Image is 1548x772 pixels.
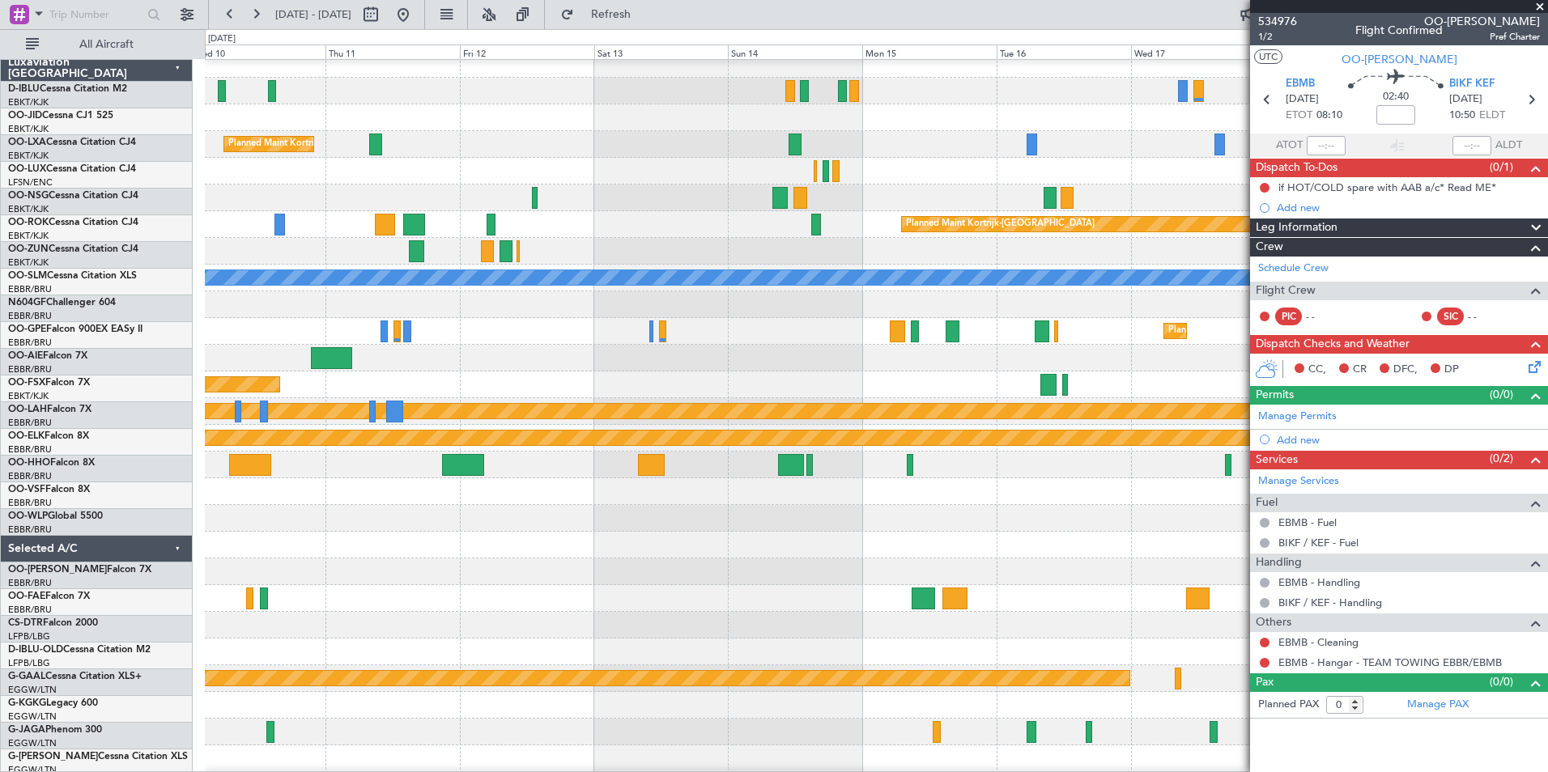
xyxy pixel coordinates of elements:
[8,351,87,361] a: OO-AIEFalcon 7X
[8,298,116,308] a: N604GFChallenger 604
[8,592,90,601] a: OO-FAEFalcon 7X
[1308,362,1326,378] span: CC,
[8,672,45,681] span: G-GAAL
[1383,89,1409,105] span: 02:40
[8,191,49,201] span: OO-NSG
[8,645,151,655] a: D-IBLU-OLDCessna Citation M2
[577,9,645,20] span: Refresh
[1278,180,1496,194] div: if HOT/COLD spare with AAB a/c* Read ME*
[8,337,52,349] a: EBBR/BRU
[1307,136,1346,155] input: --:--
[8,298,46,308] span: N604GF
[8,684,57,696] a: EGGW/LTN
[594,45,729,59] div: Sat 13
[997,45,1131,59] div: Tue 16
[8,752,98,761] span: G-[PERSON_NAME]
[1277,433,1540,447] div: Add new
[8,672,142,681] a: G-GAALCessna Citation XLS+
[8,324,46,334] span: OO-GPE
[1286,91,1319,108] span: [DATE]
[1278,596,1382,609] a: BIKF / KEF - Handling
[1256,451,1298,469] span: Services
[8,737,57,749] a: EGGW/LTN
[1424,30,1540,44] span: Pref Charter
[1258,473,1339,490] a: Manage Services
[1256,554,1302,572] span: Handling
[8,164,46,174] span: OO-LUX
[1275,308,1302,325] div: PIC
[8,405,47,414] span: OO-LAH
[8,698,98,708] a: G-KGKGLegacy 600
[8,618,43,628] span: CS-DTR
[8,417,52,429] a: EBBR/BRU
[325,45,460,59] div: Thu 11
[8,592,45,601] span: OO-FAE
[1258,261,1329,277] a: Schedule Crew
[1306,309,1342,324] div: - -
[1278,655,1502,669] a: EBMB - Hangar - TEAM TOWING EBBR/EBMB
[1278,575,1360,589] a: EBMB - Handling
[1449,91,1482,108] span: [DATE]
[8,485,90,494] a: OO-VSFFalcon 8X
[8,84,40,94] span: D-IBLU
[8,123,49,135] a: EBKT/KJK
[275,7,351,22] span: [DATE] - [DATE]
[1286,76,1315,92] span: EBMB
[8,150,49,162] a: EBKT/KJK
[8,458,50,468] span: OO-HHO
[8,511,103,521] a: OO-WLPGlobal 5500
[8,378,45,388] span: OO-FSX
[8,96,49,108] a: EBKT/KJK
[8,752,188,761] a: G-[PERSON_NAME]Cessna Citation XLS
[1256,613,1291,632] span: Others
[553,2,650,28] button: Refresh
[8,431,89,441] a: OO-ELKFalcon 8X
[1342,51,1457,68] span: OO-[PERSON_NAME]
[1355,22,1443,39] div: Flight Confirmed
[862,45,997,59] div: Mon 15
[1316,108,1342,124] span: 08:10
[8,524,52,536] a: EBBR/BRU
[8,604,52,616] a: EBBR/BRU
[8,657,50,669] a: LFPB/LBG
[8,271,137,281] a: OO-SLMCessna Citation XLS
[906,212,1095,236] div: Planned Maint Kortrijk-[GEOGRAPHIC_DATA]
[1393,362,1418,378] span: DFC,
[1449,76,1495,92] span: BIKF KEF
[8,511,48,521] span: OO-WLP
[8,630,50,643] a: LFPB/LBG
[8,363,52,375] a: EBBR/BRU
[8,111,42,121] span: OO-JID
[228,132,417,156] div: Planned Maint Kortrijk-[GEOGRAPHIC_DATA]
[8,111,113,121] a: OO-JIDCessna CJ1 525
[1168,319,1461,343] div: Planned Maint [GEOGRAPHIC_DATA] ([GEOGRAPHIC_DATA] National)
[1479,108,1505,124] span: ELDT
[8,244,138,254] a: OO-ZUNCessna Citation CJ4
[1254,49,1282,64] button: UTC
[49,2,142,27] input: Trip Number
[191,45,325,59] div: Wed 10
[1276,138,1303,154] span: ATOT
[1278,635,1359,649] a: EBMB - Cleaning
[8,310,52,322] a: EBBR/BRU
[8,218,138,227] a: OO-ROKCessna Citation CJ4
[8,470,52,482] a: EBBR/BRU
[8,351,43,361] span: OO-AIE
[1490,386,1513,403] span: (0/0)
[8,257,49,269] a: EBKT/KJK
[8,271,47,281] span: OO-SLM
[1449,108,1475,124] span: 10:50
[8,618,98,628] a: CS-DTRFalcon 2000
[1424,13,1540,30] span: OO-[PERSON_NAME]
[1495,138,1522,154] span: ALDT
[8,698,46,708] span: G-KGKG
[8,431,45,441] span: OO-ELK
[8,390,49,402] a: EBKT/KJK
[1277,201,1540,214] div: Add new
[8,378,90,388] a: OO-FSXFalcon 7X
[8,191,138,201] a: OO-NSGCessna Citation CJ4
[1256,673,1274,692] span: Pax
[1256,218,1337,237] span: Leg Information
[42,39,171,50] span: All Aircraft
[1256,386,1294,405] span: Permits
